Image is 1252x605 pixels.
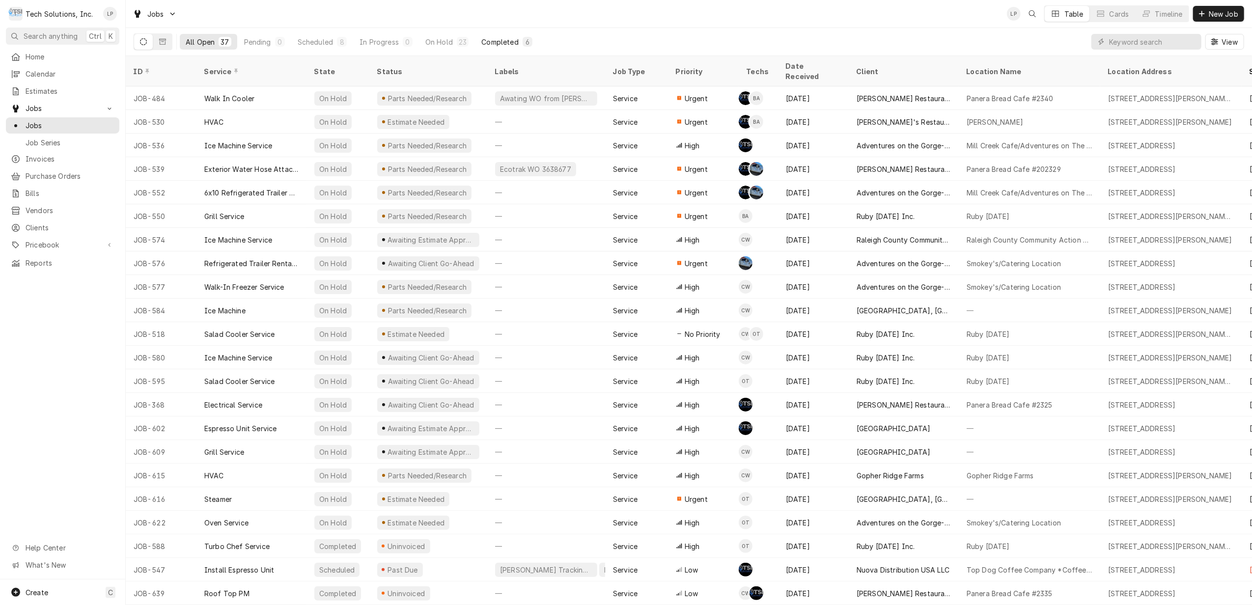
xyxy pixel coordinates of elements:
div: Ruby [DATE] [967,376,1010,386]
div: Service [613,376,638,386]
a: Bills [6,185,119,201]
span: Reports [26,258,114,268]
span: Job Series [26,137,114,148]
a: Home [6,49,119,65]
div: Pending [244,37,271,47]
span: Jobs [147,9,164,19]
div: Joe Paschal's Avatar [750,186,763,199]
div: Service [613,447,638,457]
span: Urgent [685,93,708,104]
div: Service [613,353,638,363]
div: SB [739,398,752,412]
div: Awaiting Estimate Approval [387,235,475,245]
div: [STREET_ADDRESS][PERSON_NAME][PERSON_NAME] [1108,376,1234,386]
div: 0 [277,37,283,47]
div: Raleigh County Community Action Association [967,235,1092,245]
div: Service [613,211,638,221]
div: [DATE] [778,440,849,464]
span: Home [26,52,114,62]
button: New Job [1193,6,1244,22]
div: [PERSON_NAME] Restaurant Group [857,93,951,104]
div: [DATE] [778,157,849,181]
button: Open search [1025,6,1040,22]
div: [PERSON_NAME]'s Restaurants, LLC [857,117,951,127]
div: Location Address [1108,66,1232,77]
div: JOB-552 [126,181,196,204]
a: Calendar [6,66,119,82]
div: Walk In Cooler [204,93,254,104]
div: In Progress [360,37,399,47]
div: Ice Machine Service [204,140,272,151]
div: [STREET_ADDRESS][PERSON_NAME][PERSON_NAME] [1108,211,1234,221]
span: Vendors [26,205,114,216]
div: On Hold [318,211,348,221]
div: Raleigh County Community Action Association [857,235,951,245]
div: [DATE] [778,228,849,251]
a: Reports [6,255,119,271]
span: High [685,305,700,316]
div: Austin Fox's Avatar [739,162,752,176]
div: LP [1007,7,1021,21]
div: Smokey's/Catering Location [967,258,1061,269]
div: CW [739,303,752,317]
div: [GEOGRAPHIC_DATA], [GEOGRAPHIC_DATA] [857,305,951,316]
div: [GEOGRAPHIC_DATA] [857,423,931,434]
div: JOB-615 [126,464,196,487]
span: High [685,400,700,410]
div: [DATE] [778,369,849,393]
div: Priority [676,66,729,77]
div: — [487,228,605,251]
span: Urgent [685,258,708,269]
span: Urgent [685,211,708,221]
div: Cards [1110,9,1129,19]
div: Adventures on the Gorge-Aramark Destinations [857,258,951,269]
div: Coleton Wallace's Avatar [739,233,752,247]
div: Parts Needed/Research [387,93,468,104]
div: Date Received [786,61,839,82]
div: JOB-530 [126,110,196,134]
div: Completed [481,37,518,47]
div: Service [613,400,638,410]
div: JOB-539 [126,157,196,181]
span: Search anything [24,31,78,41]
div: — [487,251,605,275]
div: JOB-574 [126,228,196,251]
div: 23 [459,37,467,47]
div: Panera Bread Cafe #2340 [967,93,1054,104]
div: [PERSON_NAME] Restaurant Group [857,164,951,174]
div: — [487,322,605,346]
div: Ruby [DATE] Inc. [857,329,915,339]
div: On Hold [318,447,348,457]
button: View [1205,34,1244,50]
button: Search anythingCtrlK [6,27,119,45]
div: [DATE] [778,322,849,346]
div: 0 [405,37,411,47]
div: Ruby [DATE] [967,211,1010,221]
div: [PERSON_NAME] Restaurant Group [857,400,951,410]
div: Estimate Needed [387,117,445,127]
div: Awaiting Estimate Approval [387,423,475,434]
div: — [959,299,1100,322]
div: Estimate Needed [387,329,445,339]
div: Service [204,66,297,77]
div: Awating WO from [PERSON_NAME] or [PERSON_NAME] [499,93,593,104]
div: CW [739,233,752,247]
div: BA [739,209,752,223]
div: Service [613,188,638,198]
div: Parts Needed/Research [387,164,468,174]
div: Scheduled [298,37,333,47]
div: — [487,181,605,204]
div: JOB-518 [126,322,196,346]
div: 8 [339,37,345,47]
div: [STREET_ADDRESS] [1108,164,1176,174]
div: [STREET_ADDRESS][PERSON_NAME] [1108,305,1232,316]
a: Go to Jobs [6,100,119,116]
div: AF [739,186,752,199]
div: [STREET_ADDRESS][PERSON_NAME] [1108,235,1232,245]
div: [DATE] [778,416,849,440]
div: On Hold [318,164,348,174]
span: View [1220,37,1240,47]
div: AF [739,115,752,129]
div: Espresso Unit Service [204,423,277,434]
span: What's New [26,560,113,570]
